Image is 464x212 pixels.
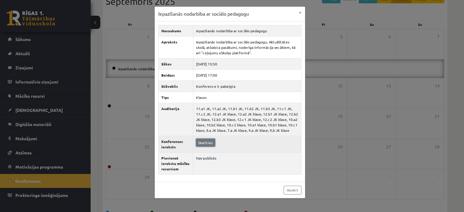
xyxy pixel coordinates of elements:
[158,152,193,174] th: Pievienot ierakstu mācību resursiem
[158,81,193,92] th: Stāvoklis
[193,81,301,92] td: Konference ir pabeigta
[295,7,305,18] button: ×
[158,36,193,58] th: Apraksts
[158,103,193,136] th: Auditorija
[193,36,301,58] td: Iepazīšanās nodarbība ar sociālo pedagogu. Aktuālitātes skolā, atbalsta pasākumi, noderīga inform...
[158,136,193,152] th: Konferences ieraksts
[193,58,301,69] td: [DATE] 15:50
[284,186,301,195] a: Aizvērt
[158,58,193,69] th: Sākas
[193,69,301,81] td: [DATE] 17:00
[193,92,301,103] td: Klases
[158,69,193,81] th: Beidzas
[193,25,301,36] td: Iepazīšanās nodarbība ar sociālo pedagogu
[158,10,249,17] h3: Iepazīšanās nodarbība ar sociālo pedagogu
[193,103,301,136] td: 11.a1 JK, 11.a2 JK, 11.b1 JK, 11.b2 JK, 11.b3 JK, 11.c1 JK, 11.c2 JK, 12.a1 JK klase, 12.a2 JK kl...
[158,92,193,103] th: Tips
[193,152,301,174] td: Nav publisks
[158,25,193,36] th: Nosaukums
[196,139,215,147] a: Skatīties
